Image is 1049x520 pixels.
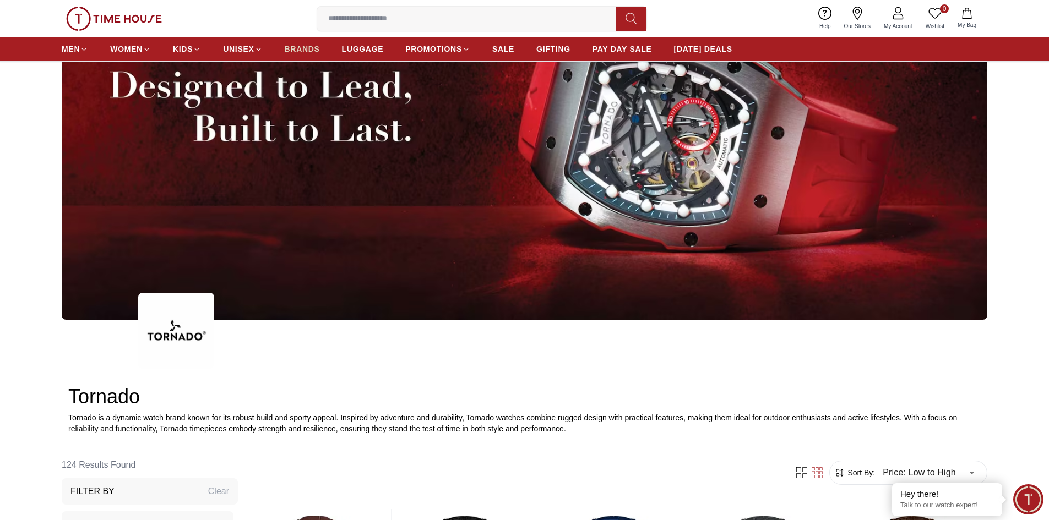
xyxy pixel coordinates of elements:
[845,467,875,478] span: Sort By:
[173,43,193,54] span: KIDS
[138,293,214,369] img: ...
[674,39,732,59] a: [DATE] DEALS
[921,22,949,30] span: Wishlist
[173,39,201,59] a: KIDS
[674,43,732,54] span: [DATE] DEALS
[66,7,162,31] img: ...
[919,4,951,32] a: 0Wishlist
[342,39,384,59] a: LUGGAGE
[208,485,229,498] div: Clear
[62,39,88,59] a: MEN
[834,467,875,478] button: Sort By:
[951,6,983,31] button: My Bag
[62,452,238,478] h6: 124 Results Found
[813,4,838,32] a: Help
[879,22,917,30] span: My Account
[593,39,652,59] a: PAY DAY SALE
[68,412,981,434] p: Tornado is a dynamic watch brand known for its robust build and sporty appeal. Inspired by advent...
[492,39,514,59] a: SALE
[110,39,151,59] a: WOMEN
[223,39,262,59] a: UNISEX
[68,386,981,408] h2: Tornado
[285,39,320,59] a: BRANDS
[1013,484,1043,514] div: Chat Widget
[815,22,835,30] span: Help
[405,39,470,59] a: PROMOTIONS
[875,457,982,488] div: Price: Low to High
[110,43,143,54] span: WOMEN
[840,22,875,30] span: Our Stores
[900,501,994,510] p: Talk to our watch expert!
[900,489,994,500] div: Hey there!
[593,43,652,54] span: PAY DAY SALE
[536,39,570,59] a: GIFTING
[953,21,981,29] span: My Bag
[405,43,462,54] span: PROMOTIONS
[223,43,254,54] span: UNISEX
[838,4,877,32] a: Our Stores
[62,43,80,54] span: MEN
[285,43,320,54] span: BRANDS
[70,485,115,498] h3: Filter By
[536,43,570,54] span: GIFTING
[492,43,514,54] span: SALE
[940,4,949,13] span: 0
[342,43,384,54] span: LUGGAGE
